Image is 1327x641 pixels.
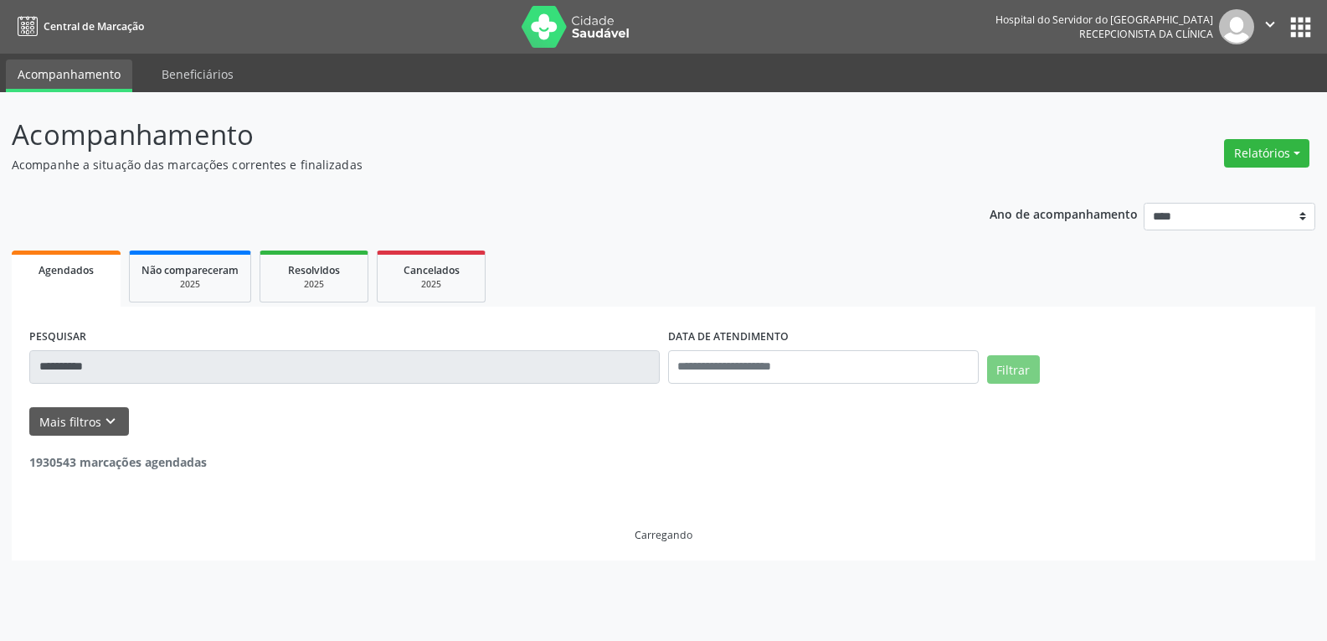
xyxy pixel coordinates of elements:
strong: 1930543 marcações agendadas [29,454,207,470]
span: Cancelados [404,263,460,277]
p: Acompanhe a situação das marcações correntes e finalizadas [12,156,924,173]
p: Acompanhamento [12,114,924,156]
span: Não compareceram [141,263,239,277]
div: 2025 [272,278,356,291]
button:  [1254,9,1286,44]
i:  [1261,15,1279,34]
p: Ano de acompanhamento [990,203,1138,224]
span: Agendados [39,263,94,277]
button: Mais filtroskeyboard_arrow_down [29,407,129,437]
i: keyboard_arrow_down [101,412,120,431]
label: DATA DE ATENDIMENTO [668,324,789,350]
div: Hospital do Servidor do [GEOGRAPHIC_DATA] [995,13,1213,27]
span: Recepcionista da clínica [1079,27,1213,41]
div: Carregando [635,528,692,542]
div: 2025 [389,278,473,291]
label: PESQUISAR [29,324,86,350]
a: Acompanhamento [6,59,132,92]
span: Central de Marcação [44,19,144,34]
a: Beneficiários [150,59,245,89]
span: Resolvidos [288,263,340,277]
img: img [1219,9,1254,44]
a: Central de Marcação [12,13,144,40]
button: Relatórios [1224,139,1309,168]
button: apps [1286,13,1315,42]
div: 2025 [141,278,239,291]
button: Filtrar [987,355,1040,384]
